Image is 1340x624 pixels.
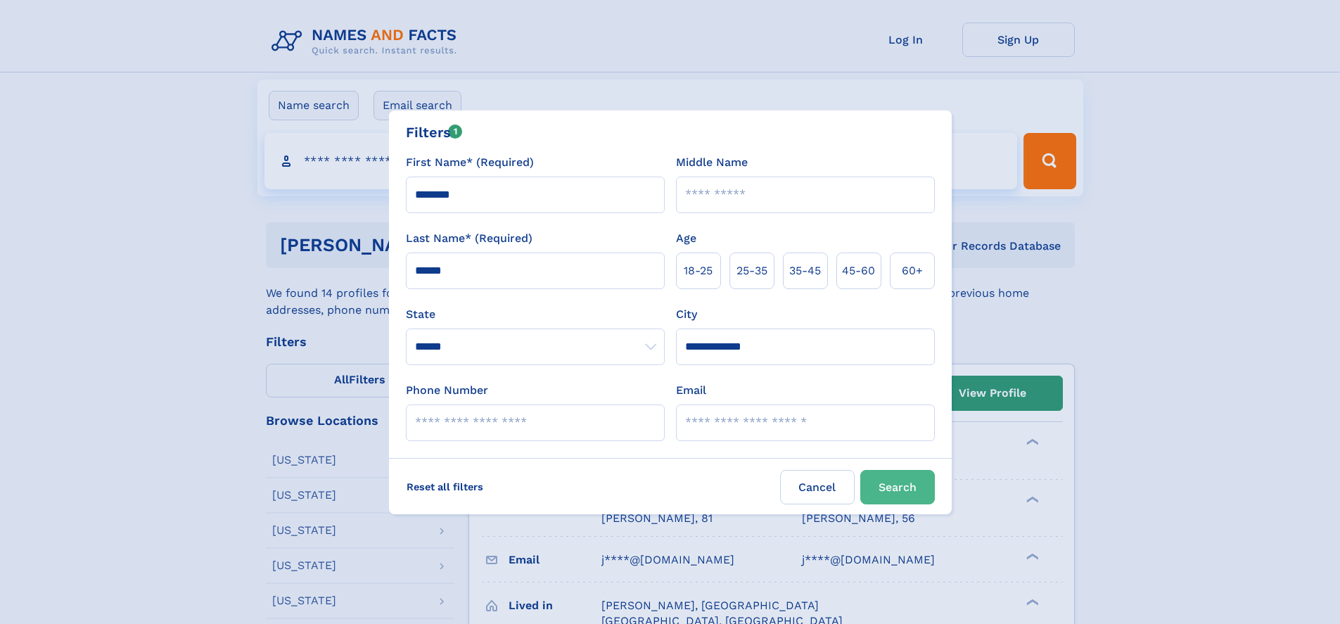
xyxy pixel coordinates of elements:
[780,470,855,504] label: Cancel
[736,262,767,279] span: 25‑35
[860,470,935,504] button: Search
[397,470,492,504] label: Reset all filters
[406,230,532,247] label: Last Name* (Required)
[676,306,697,323] label: City
[676,154,748,171] label: Middle Name
[902,262,923,279] span: 60+
[789,262,821,279] span: 35‑45
[676,382,706,399] label: Email
[676,230,696,247] label: Age
[684,262,713,279] span: 18‑25
[842,262,875,279] span: 45‑60
[406,306,665,323] label: State
[406,154,534,171] label: First Name* (Required)
[406,122,463,143] div: Filters
[406,382,488,399] label: Phone Number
